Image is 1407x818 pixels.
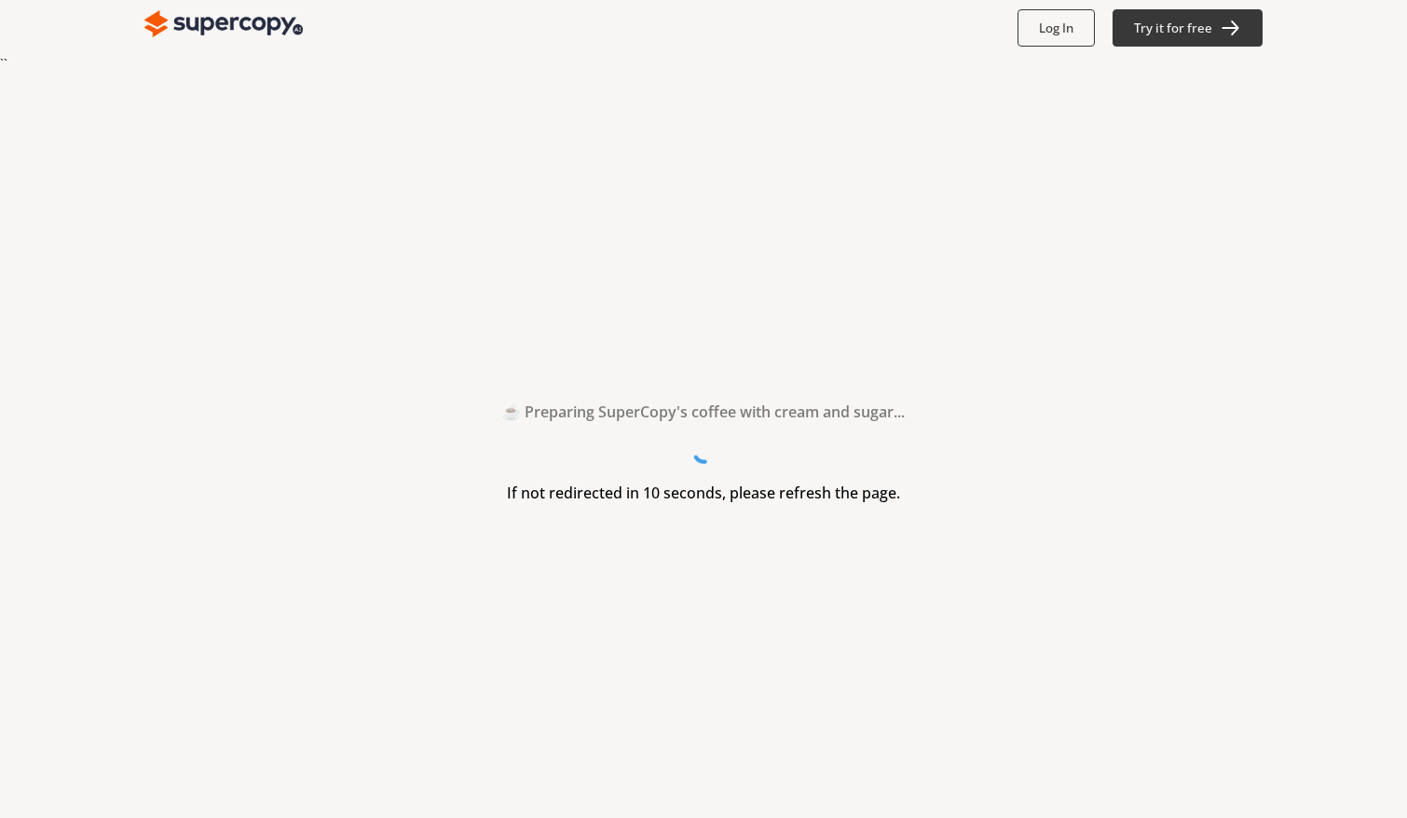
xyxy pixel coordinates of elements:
h3: If not redirected in 10 seconds, please refresh the page. [507,479,900,507]
button: Try it for free [1113,9,1264,47]
h2: ☕ Preparing SuperCopy's coffee with cream and sugar... [502,398,905,426]
img: Close [144,6,303,43]
button: Log In [1018,9,1095,47]
b: Try it for free [1134,20,1212,36]
b: Log In [1039,20,1073,36]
